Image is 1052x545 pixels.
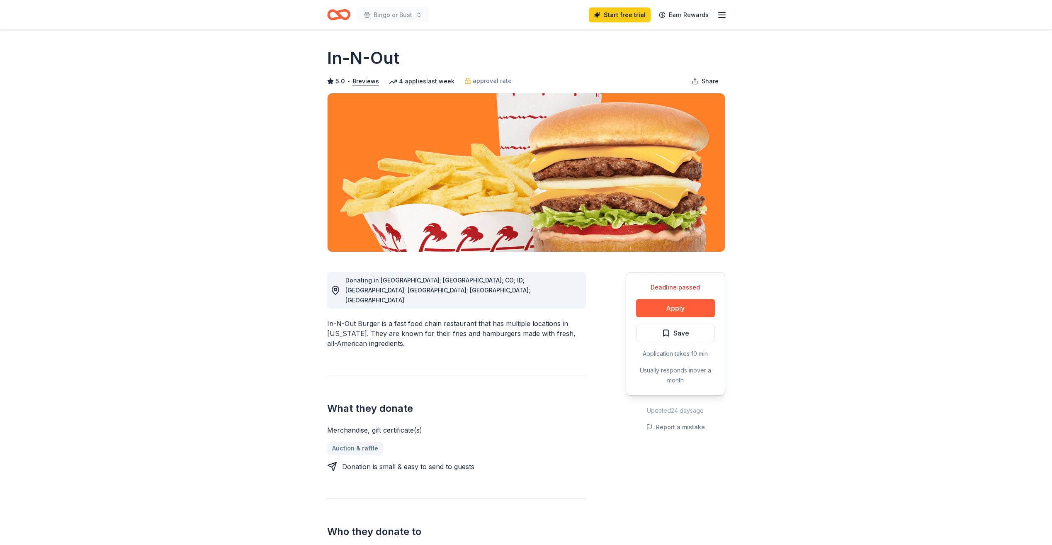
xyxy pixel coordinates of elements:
[327,5,350,24] a: Home
[636,299,715,317] button: Apply
[327,442,383,455] a: Auction & raffle
[685,73,725,90] button: Share
[327,319,586,348] div: In-N-Out Burger is a fast food chain restaurant that has multiple locations in [US_STATE]. They a...
[347,78,350,85] span: •
[374,10,412,20] span: Bingo or Bust
[389,76,454,86] div: 4 applies last week
[702,76,719,86] span: Share
[345,277,530,304] span: Donating in [GEOGRAPHIC_DATA]; [GEOGRAPHIC_DATA]; CO; ID; [GEOGRAPHIC_DATA]; [GEOGRAPHIC_DATA]; [...
[636,349,715,359] div: Application takes 10 min
[673,328,689,338] span: Save
[654,7,714,22] a: Earn Rewards
[327,402,586,415] h2: What they donate
[357,7,429,23] button: Bingo or Bust
[589,7,651,22] a: Start free trial
[327,425,586,435] div: Merchandise, gift certificate(s)
[473,76,512,86] span: approval rate
[464,76,512,86] a: approval rate
[342,462,474,472] div: Donation is small & easy to send to guests
[327,46,400,70] h1: In-N-Out
[352,76,379,86] button: 8reviews
[646,422,705,432] button: Report a mistake
[335,76,345,86] span: 5.0
[327,525,586,538] h2: Who they donate to
[626,406,725,416] div: Updated 24 days ago
[636,365,715,385] div: Usually responds in over a month
[636,282,715,292] div: Deadline passed
[636,324,715,342] button: Save
[328,93,725,252] img: Image for In-N-Out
